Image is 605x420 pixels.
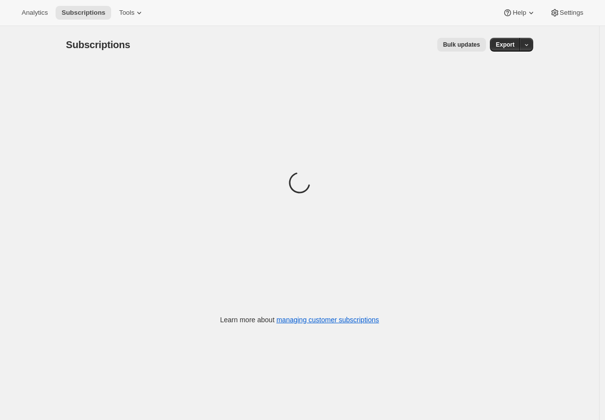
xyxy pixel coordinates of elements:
[437,38,486,52] button: Bulk updates
[443,41,480,49] span: Bulk updates
[22,9,48,17] span: Analytics
[56,6,111,20] button: Subscriptions
[544,6,589,20] button: Settings
[560,9,583,17] span: Settings
[16,6,54,20] button: Analytics
[66,39,130,50] span: Subscriptions
[513,9,526,17] span: Help
[490,38,520,52] button: Export
[61,9,105,17] span: Subscriptions
[113,6,150,20] button: Tools
[496,41,514,49] span: Export
[220,315,379,325] p: Learn more about
[119,9,134,17] span: Tools
[497,6,542,20] button: Help
[276,316,379,324] a: managing customer subscriptions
